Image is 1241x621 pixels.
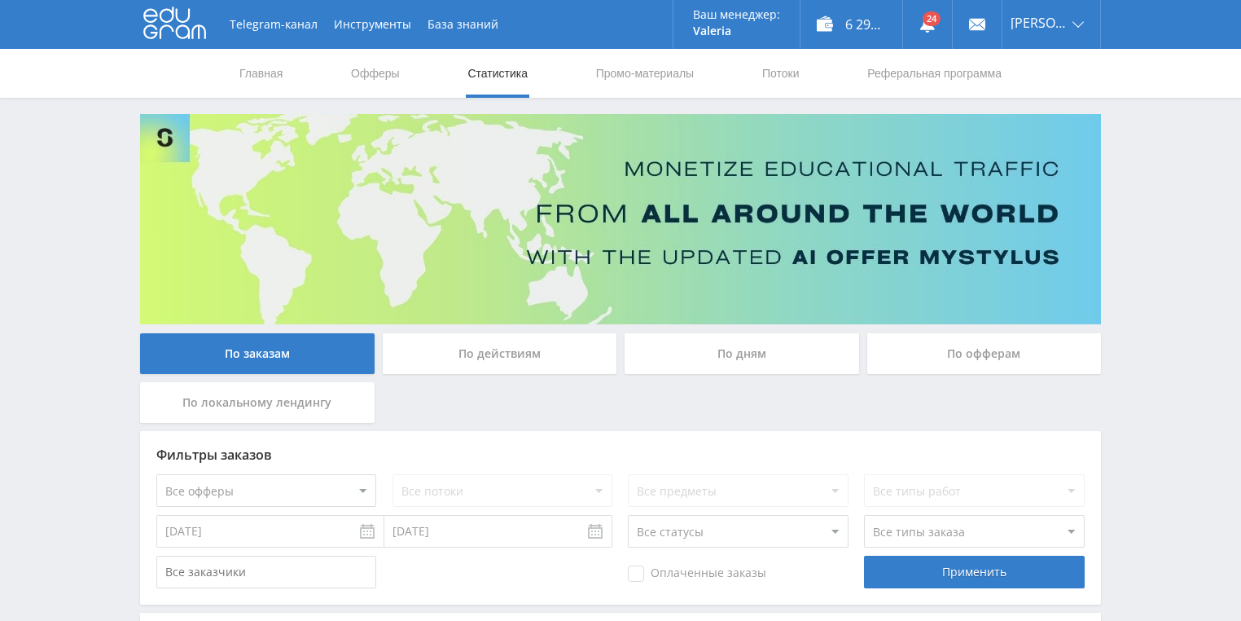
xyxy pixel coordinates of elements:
[140,382,375,423] div: По локальному лендингу
[625,333,859,374] div: По дням
[866,49,1003,98] a: Реферальная программа
[238,49,284,98] a: Главная
[156,556,376,588] input: Все заказчики
[864,556,1084,588] div: Применить
[693,24,780,37] p: Valeria
[867,333,1102,374] div: По офферам
[383,333,617,374] div: По действиям
[693,8,780,21] p: Ваш менеджер:
[156,447,1085,462] div: Фильтры заказов
[140,114,1101,324] img: Banner
[761,49,801,98] a: Потоки
[466,49,529,98] a: Статистика
[140,333,375,374] div: По заказам
[349,49,401,98] a: Офферы
[594,49,695,98] a: Промо-материалы
[628,566,766,582] span: Оплаченные заказы
[1011,16,1068,29] span: [PERSON_NAME]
